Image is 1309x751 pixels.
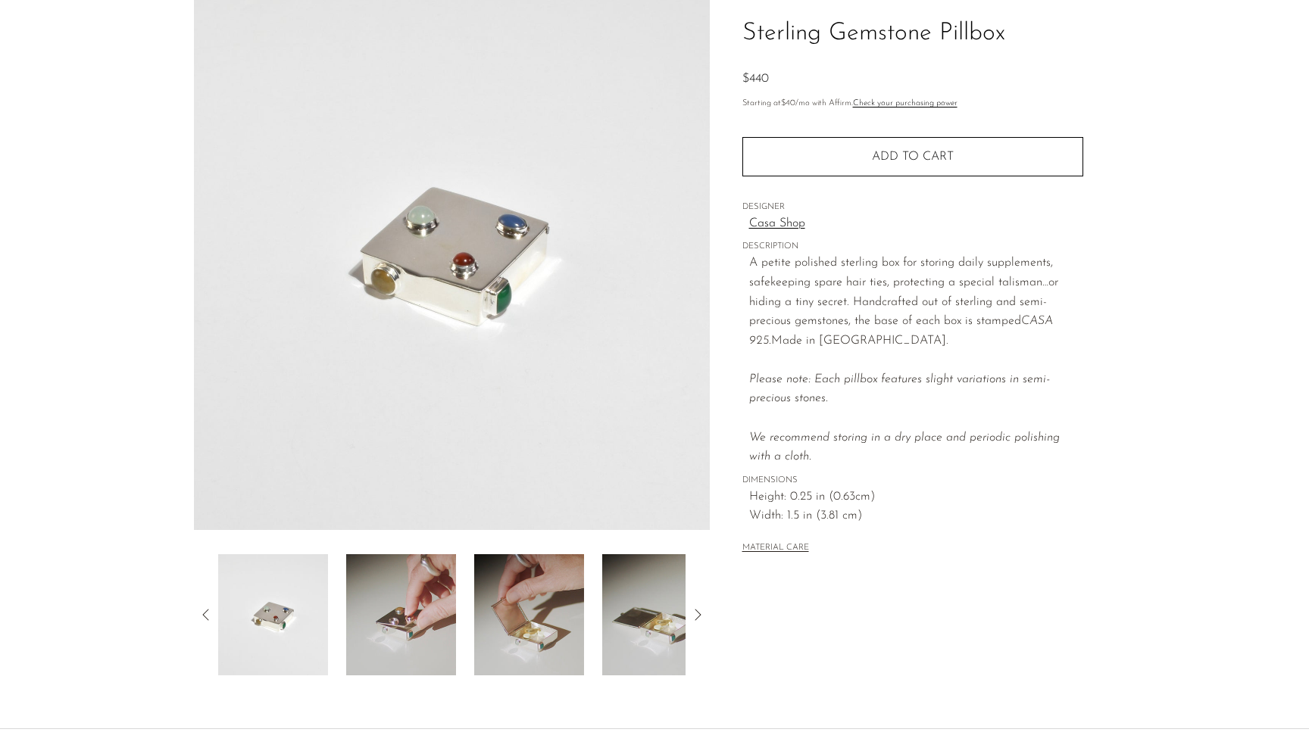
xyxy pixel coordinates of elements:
img: Sterling Gemstone Pillbox [218,554,328,675]
p: Starting at /mo with Affirm. [742,97,1083,111]
span: DIMENSIONS [742,474,1083,488]
button: MATERIAL CARE [742,543,809,554]
span: $440 [742,73,769,85]
span: Add to cart [872,150,954,164]
button: Add to cart [742,137,1083,176]
a: Check your purchasing power - Learn more about Affirm Financing (opens in modal) [853,99,958,108]
p: A petite polished sterling box for storing daily supplements, safekeeping spare hair ties, protec... [749,254,1083,467]
img: Sterling Gemstone Pillbox [346,554,456,675]
img: Sterling Gemstone Pillbox [474,554,584,675]
span: DESCRIPTION [742,240,1083,254]
span: DESIGNER [742,201,1083,214]
em: CASA 925. [749,315,1053,347]
span: $40 [781,99,795,108]
em: Please note: Each pillbox features slight variations in semi-precious stones. [749,373,1060,463]
span: Height: 0.25 in (0.63cm) [749,488,1083,507]
h1: Sterling Gemstone Pillbox [742,14,1083,53]
a: Casa Shop [749,214,1083,234]
span: Width: 1.5 in (3.81 cm) [749,506,1083,526]
img: Sterling Gemstone Pillbox [602,554,712,675]
i: We recommend storing in a dry place and periodic polishing with a cloth. [749,432,1060,463]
